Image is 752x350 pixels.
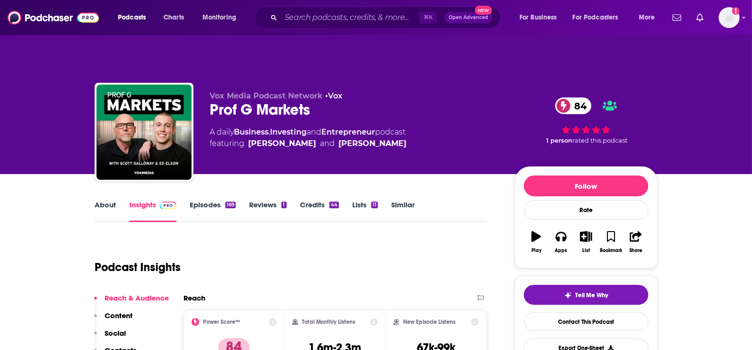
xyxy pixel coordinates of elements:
p: Content [105,311,133,320]
input: Search podcasts, credits, & more... [281,10,419,25]
span: featuring [210,138,406,149]
a: Investing [270,127,307,136]
span: Open Advanced [449,15,488,20]
button: List [574,225,598,259]
button: open menu [111,10,158,25]
a: Credits44 [300,200,339,222]
a: Episodes169 [190,200,236,222]
span: 84 [565,97,591,114]
button: Social [94,329,126,346]
div: Search podcasts, credits, & more... [264,7,510,29]
a: [PERSON_NAME] [338,138,406,149]
a: About [95,200,116,222]
button: tell me why sparkleTell Me Why [524,285,648,305]
span: rated this podcast [572,137,627,144]
button: Show profile menu [719,7,740,28]
span: For Podcasters [573,11,618,24]
span: and [307,127,321,136]
span: For Business [520,11,557,24]
h2: Power Score™ [203,319,240,325]
p: Social [105,329,126,338]
a: Similar [391,200,415,222]
span: 1 person [546,137,572,144]
div: 44 [329,202,339,208]
span: • [325,91,342,100]
a: InsightsPodchaser Pro [129,200,176,222]
button: Follow [524,175,648,196]
h1: Podcast Insights [95,260,181,274]
button: Bookmark [598,225,623,259]
div: 11 [371,202,378,208]
h2: Reach [183,293,205,302]
div: Play [531,248,541,253]
span: , [269,127,270,136]
button: Reach & Audience [94,293,169,311]
a: [PERSON_NAME] [248,138,316,149]
a: Show notifications dropdown [669,10,685,26]
div: Bookmark [600,248,622,253]
div: 1 [281,202,286,208]
span: ⌘ K [419,11,437,24]
div: A daily podcast [210,126,406,149]
button: Apps [549,225,573,259]
span: Logged in as lemya [719,7,740,28]
img: Prof G Markets [96,85,192,180]
div: Share [629,248,642,253]
a: Show notifications dropdown [693,10,707,26]
span: More [639,11,655,24]
a: Business [234,127,269,136]
button: Content [94,311,133,329]
a: Contact This Podcast [524,312,648,331]
button: Play [524,225,549,259]
p: Reach & Audience [105,293,169,302]
button: open menu [196,10,249,25]
a: 84 [555,97,591,114]
button: open menu [513,10,569,25]
div: 169 [225,202,236,208]
span: Charts [164,11,184,24]
svg: Add a profile image [732,7,740,15]
button: Share [624,225,648,259]
span: Monitoring [202,11,236,24]
span: Vox Media Podcast Network [210,91,323,100]
a: Vox [328,91,342,100]
img: tell me why sparkle [564,292,572,299]
a: Entrepreneur [321,127,375,136]
a: Charts [157,10,190,25]
span: and [320,138,335,149]
div: 84 1 personrated this podcast [515,91,657,150]
img: Podchaser - Follow, Share and Rate Podcasts [8,9,99,27]
button: open menu [567,10,632,25]
span: Podcasts [118,11,146,24]
a: Reviews1 [249,200,286,222]
div: List [582,248,590,253]
img: User Profile [719,7,740,28]
span: Tell Me Why [576,292,608,299]
button: open menu [632,10,667,25]
div: Rate [524,200,648,220]
h2: New Episode Listens [403,319,455,325]
span: New [475,6,492,15]
button: Open AdvancedNew [444,12,492,23]
a: Lists11 [352,200,378,222]
img: Podchaser Pro [160,202,176,209]
div: Apps [555,248,568,253]
h2: Total Monthly Listens [302,319,356,325]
